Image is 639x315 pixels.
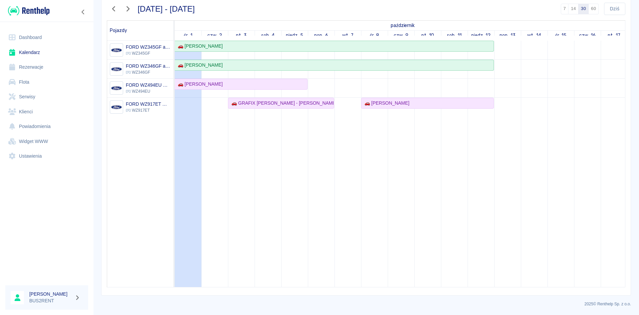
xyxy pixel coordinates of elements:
a: 8 października 2025 [368,31,381,40]
a: 10 października 2025 [420,31,436,40]
h6: FORD WZ345GF automat [126,44,171,50]
img: Image [111,83,122,94]
a: Kalendarz [5,45,88,60]
a: Ustawienia [5,149,88,164]
a: 17 października 2025 [606,31,622,40]
a: 14 października 2025 [526,31,543,40]
h3: [DATE] - [DATE] [138,4,195,14]
a: 15 października 2025 [553,31,568,40]
div: 🚗 [PERSON_NAME] [362,100,409,107]
a: 7 października 2025 [340,31,355,40]
p: WZ917ET [126,107,171,113]
a: Renthelp logo [5,5,50,16]
button: Dziś [604,3,625,15]
p: BUS2RENT [29,297,72,304]
img: Image [111,102,122,113]
a: Powiadomienia [5,119,88,134]
a: 4 października 2025 [260,31,277,40]
a: 9 października 2025 [392,31,410,40]
button: 14 dni [568,4,578,14]
div: 🚗 [PERSON_NAME] [175,81,223,88]
button: Zwiń nawigację [78,8,88,16]
p: WZ494EU [126,88,171,94]
a: 1 października 2025 [182,31,194,40]
a: 16 października 2025 [577,31,597,40]
a: Dashboard [5,30,88,45]
img: Image [111,45,122,56]
div: 🚗 [PERSON_NAME] [175,43,223,50]
div: 🚗 GRAFIX [PERSON_NAME] - [PERSON_NAME] [229,100,333,107]
h6: FORD WZ917ET manualny [126,101,171,107]
p: WZ345GF [126,50,171,56]
a: 2 października 2025 [206,31,224,40]
img: Image [111,64,122,75]
a: 13 października 2025 [498,31,517,40]
h6: FORD WZ494EU manualny [126,82,171,88]
h6: [PERSON_NAME] [29,291,72,297]
a: Widget WWW [5,134,88,149]
a: 11 października 2025 [445,31,463,40]
a: Serwisy [5,89,88,104]
button: 30 dni [578,4,589,14]
a: 12 października 2025 [470,31,493,40]
a: Flota [5,75,88,90]
a: Rezerwacje [5,60,88,75]
button: 7 dni [561,4,569,14]
img: Renthelp logo [8,5,50,16]
a: Klienci [5,104,88,119]
a: 3 października 2025 [234,31,249,40]
a: 1 października 2025 [389,21,416,30]
a: 6 października 2025 [313,31,330,40]
p: WZ346GF [126,69,171,75]
h6: FORD WZ346GF automat [126,63,171,69]
a: 5 października 2025 [284,31,305,40]
button: 60 dni [588,4,599,14]
p: 2025 © Renthelp Sp. z o.o. [101,301,631,307]
span: Pojazdy [110,28,127,33]
div: 🚗 [PERSON_NAME] [175,62,223,69]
